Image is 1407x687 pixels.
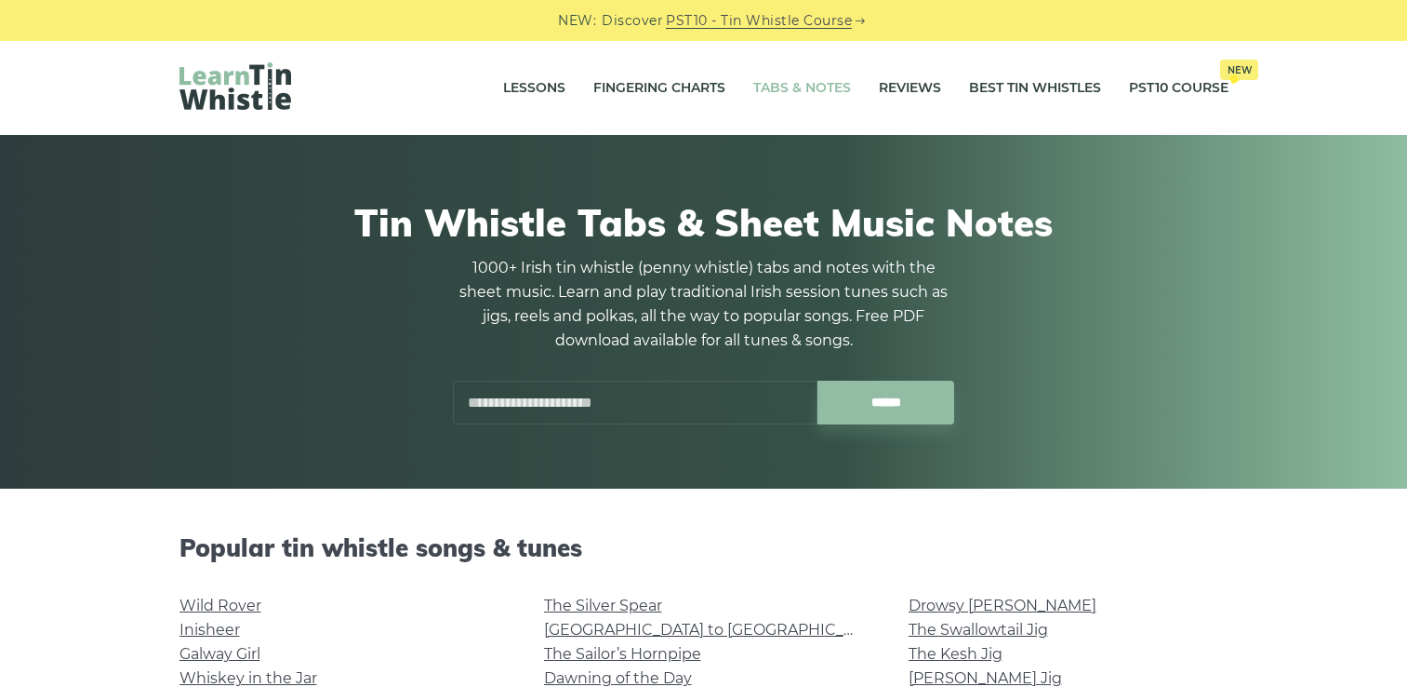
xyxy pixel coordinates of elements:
[503,65,565,112] a: Lessons
[544,597,662,614] a: The Silver Spear
[909,645,1002,663] a: The Kesh Jig
[544,645,701,663] a: The Sailor’s Hornpipe
[544,669,692,687] a: Dawning of the Day
[909,669,1062,687] a: [PERSON_NAME] Jig
[544,621,887,639] a: [GEOGRAPHIC_DATA] to [GEOGRAPHIC_DATA]
[753,65,851,112] a: Tabs & Notes
[593,65,725,112] a: Fingering Charts
[1220,60,1258,80] span: New
[179,200,1228,245] h1: Tin Whistle Tabs & Sheet Music Notes
[969,65,1101,112] a: Best Tin Whistles
[453,256,955,353] p: 1000+ Irish tin whistle (penny whistle) tabs and notes with the sheet music. Learn and play tradi...
[909,621,1048,639] a: The Swallowtail Jig
[179,533,1228,562] h2: Popular tin whistle songs & tunes
[179,62,291,110] img: LearnTinWhistle.com
[179,645,260,663] a: Galway Girl
[879,65,941,112] a: Reviews
[1129,65,1228,112] a: PST10 CourseNew
[179,597,261,614] a: Wild Rover
[179,669,317,687] a: Whiskey in the Jar
[179,621,240,639] a: Inisheer
[909,597,1096,614] a: Drowsy [PERSON_NAME]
